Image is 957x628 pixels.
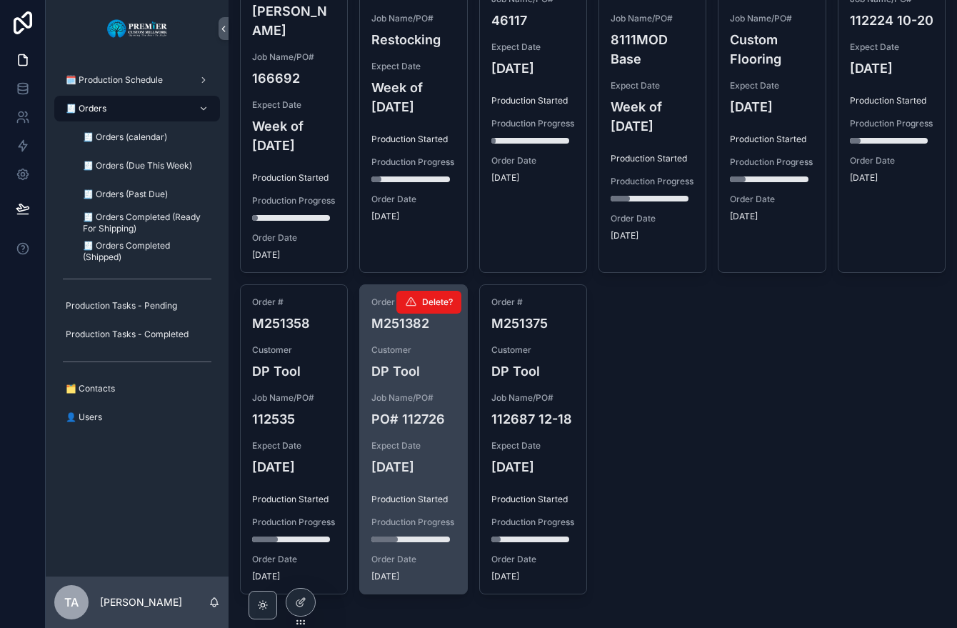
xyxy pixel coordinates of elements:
a: Production Tasks - Pending [54,293,220,319]
h4: DP Tool [371,362,455,381]
span: Expect Date [730,80,813,91]
a: Order #M251375CustomerDP ToolJob Name/PO#112687 12-18Expect Date[DATE]Production StartedProductio... [479,284,587,594]
span: Job Name/PO# [491,392,575,404]
span: Expect Date [850,41,933,53]
span: [DATE] [491,172,575,184]
span: [DATE] [252,249,336,261]
span: [DATE] [371,211,455,222]
button: Delete? [396,291,461,314]
h4: PO# 112726 [371,409,455,429]
span: Job Name/PO# [371,13,455,24]
a: 🧾 Orders Completed (Ready For Shipping) [71,210,220,236]
span: Production Progress [491,118,575,129]
span: Order Date [371,194,455,205]
span: 🧾 Orders Completed (Shipped) [83,240,206,263]
span: Customer [371,344,455,356]
span: Order Date [252,554,336,565]
h4: 112687 12-18 [491,409,575,429]
span: Production Started [252,172,336,184]
span: [DATE] [371,571,455,582]
h4: M251382 [371,314,455,333]
p: [PERSON_NAME] [100,595,182,609]
span: 🗂️ Contacts [66,383,115,394]
h4: Week of [DATE] [611,97,694,136]
span: Production Started [730,134,813,145]
span: Order Date [850,155,933,166]
a: Order #M251382CustomerDP ToolJob Name/PO#PO# 112726Expect Date[DATE]Production StartedProduction ... [359,284,467,594]
a: 🧾 Orders (Past Due) [71,181,220,207]
span: Delete? [422,296,453,308]
span: Production Started [371,494,455,505]
span: 🗓️ Production Schedule [66,74,163,86]
h4: [DATE] [252,457,336,477]
h4: Week of [DATE] [252,116,336,155]
a: Order #M251358CustomerDP ToolJob Name/PO#112535Expect Date[DATE]Production StartedProduction Prog... [240,284,348,594]
h4: 166692 [252,69,336,88]
h4: [DATE] [491,457,575,477]
span: Order # [491,296,575,308]
span: 🧾 Orders (calendar) [83,131,167,143]
span: Job Name/PO# [252,51,336,63]
span: Production Started [252,494,336,505]
span: 🧾 Orders (Due This Week) [83,160,192,171]
span: TA [64,594,79,611]
a: 🧾 Orders Completed (Shipped) [71,239,220,264]
span: Order Date [252,232,336,244]
h4: [DATE] [850,59,933,78]
h4: [DATE] [730,97,813,116]
h4: 46117 [491,11,575,30]
span: Job Name/PO# [730,13,813,24]
a: 🧾 Orders (Due This Week) [71,153,220,179]
span: [DATE] [252,571,336,582]
h4: [DATE] [491,59,575,78]
a: Production Tasks - Completed [54,322,220,347]
h4: Restocking [371,30,455,49]
span: Production Progress [850,118,933,129]
span: Order # [252,296,336,308]
span: Production Started [850,95,933,106]
a: 🗂️ Contacts [54,376,220,402]
a: 🧾 Orders (calendar) [71,124,220,150]
span: 🧾 Orders [66,103,106,114]
span: Expect Date [371,440,455,452]
span: [DATE] [850,172,933,184]
span: Production Tasks - Pending [66,300,177,311]
span: [DATE] [491,571,575,582]
span: Order Date [491,155,575,166]
h4: 112535 [252,409,336,429]
a: 🧾 Orders [54,96,220,121]
span: Production Started [491,494,575,505]
span: Production Progress [611,176,694,187]
span: Expect Date [371,61,455,72]
span: Production Tasks - Completed [66,329,189,340]
span: Expect Date [491,41,575,53]
h4: DP Tool [491,362,575,381]
span: [DATE] [611,230,694,241]
h4: [DATE] [371,457,455,477]
span: 👤 Users [66,412,102,423]
span: Expect Date [491,440,575,452]
span: Order Date [491,554,575,565]
span: Production Progress [371,156,455,168]
span: Order Date [611,213,694,224]
span: Customer [491,344,575,356]
span: Expect Date [252,99,336,111]
span: Job Name/PO# [611,13,694,24]
div: scrollable content [46,57,229,449]
span: Expect Date [611,80,694,91]
span: Expect Date [252,440,336,452]
span: Customer [252,344,336,356]
span: Order Date [371,554,455,565]
h4: 8111MOD Base [611,30,694,69]
h4: Week of [DATE] [371,78,455,116]
h4: DP Tool [252,362,336,381]
span: Production Started [371,134,455,145]
span: Production Progress [730,156,813,168]
span: Production Progress [252,195,336,206]
h4: Custom Flooring [730,30,813,69]
span: Job Name/PO# [371,392,455,404]
h4: M251358 [252,314,336,333]
span: [DATE] [730,211,813,222]
span: Production Started [491,95,575,106]
span: Production Progress [491,517,575,528]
